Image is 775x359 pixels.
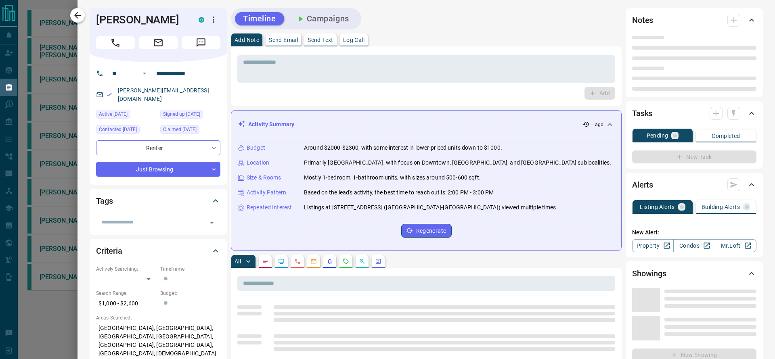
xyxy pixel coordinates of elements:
p: Activity Pattern [247,188,286,197]
div: Thu Sep 11 2025 [160,110,220,121]
button: Regenerate [401,224,452,238]
p: Activity Summary [248,120,294,129]
button: Open [140,69,149,78]
p: New Alert: [632,228,756,237]
div: condos.ca [199,17,204,23]
div: Notes [632,10,756,30]
a: Property [632,239,674,252]
svg: Opportunities [359,258,365,265]
span: Signed up [DATE] [163,110,200,118]
p: Based on the lead's activity, the best time to reach out is: 2:00 PM - 3:00 PM [304,188,494,197]
svg: Calls [294,258,301,265]
span: Claimed [DATE] [163,125,197,134]
span: Contacted [DATE] [99,125,137,134]
a: Condos [673,239,715,252]
h2: Tags [96,194,113,207]
p: Budget [247,144,265,152]
div: Criteria [96,241,220,261]
div: Mon Sep 15 2025 [96,125,156,136]
p: Areas Searched: [96,314,220,321]
p: Around $2000-$2300, with some interest in lower-priced units down to $1000. [304,144,502,152]
p: -- ago [591,121,603,128]
div: Renter [96,140,220,155]
p: Timeframe: [160,265,220,273]
p: Size & Rooms [247,173,281,182]
h2: Notes [632,14,653,27]
p: Completed [712,133,740,139]
p: Listing Alerts [640,204,675,210]
div: Thu Sep 11 2025 [160,125,220,136]
div: Activity Summary-- ago [238,117,615,132]
p: Actively Searching: [96,265,156,273]
p: Location [247,159,269,167]
span: Call [96,36,135,49]
button: Timeline [235,12,284,25]
p: Building Alerts [702,204,740,210]
p: Pending [647,133,668,138]
p: $1,000 - $2,600 [96,297,156,310]
h1: [PERSON_NAME] [96,13,186,26]
div: Showings [632,264,756,283]
svg: Email Verified [107,92,112,98]
p: Send Email [269,37,298,43]
div: Alerts [632,175,756,194]
button: Campaigns [287,12,357,25]
p: Primarily [GEOGRAPHIC_DATA], with focus on Downtown, [GEOGRAPHIC_DATA], and [GEOGRAPHIC_DATA] sub... [304,159,611,167]
p: Listings at [STREET_ADDRESS] ([GEOGRAPHIC_DATA]-[GEOGRAPHIC_DATA]) viewed multiple times. [304,203,558,212]
div: Just Browsing [96,162,220,177]
p: Send Text [308,37,333,43]
div: Tags [96,191,220,211]
svg: Emails [310,258,317,265]
p: Repeated Interest [247,203,292,212]
p: Budget: [160,290,220,297]
svg: Lead Browsing Activity [278,258,285,265]
div: Thu Sep 11 2025 [96,110,156,121]
h2: Alerts [632,178,653,191]
h2: Criteria [96,244,122,257]
h2: Showings [632,267,666,280]
p: Add Note [235,37,259,43]
p: Search Range: [96,290,156,297]
span: Active [DATE] [99,110,128,118]
p: Mostly 1-bedroom, 1-bathroom units, with sizes around 500-600 sqft. [304,173,481,182]
h2: Tasks [632,107,652,120]
svg: Listing Alerts [327,258,333,265]
a: [PERSON_NAME][EMAIL_ADDRESS][DOMAIN_NAME] [118,87,209,102]
p: All [235,259,241,264]
svg: Requests [343,258,349,265]
p: Log Call [343,37,364,43]
div: Tasks [632,104,756,123]
a: Mr.Loft [715,239,756,252]
svg: Notes [262,258,268,265]
button: Open [206,217,218,228]
svg: Agent Actions [375,258,381,265]
span: Message [182,36,220,49]
span: Email [139,36,178,49]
